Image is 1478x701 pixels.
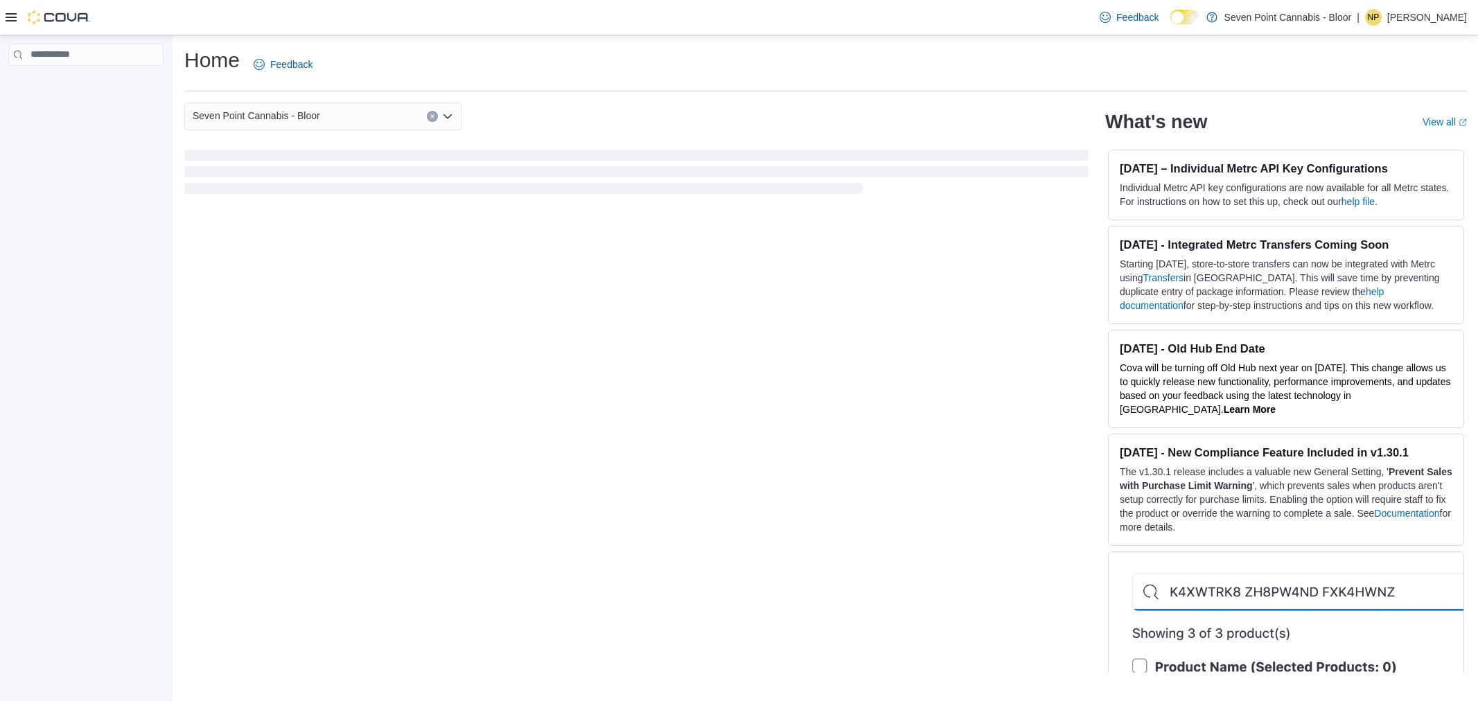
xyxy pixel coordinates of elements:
a: Transfers [1143,272,1184,283]
p: Seven Point Cannabis - Bloor [1224,9,1352,26]
button: Open list of options [442,111,453,122]
div: Nicholas Potter [1365,9,1382,26]
nav: Complex example [8,69,164,102]
strong: Prevent Sales with Purchase Limit Warning [1120,466,1452,491]
a: Learn More [1224,404,1276,415]
span: NP [1368,9,1380,26]
a: View allExternal link [1423,116,1467,127]
a: Feedback [1094,3,1164,31]
h3: [DATE] - Integrated Metrc Transfers Coming Soon [1120,238,1452,251]
input: Dark Mode [1170,10,1199,24]
h3: [DATE] – Individual Metrc API Key Configurations [1120,161,1452,175]
p: | [1357,9,1360,26]
p: Individual Metrc API key configurations are now available for all Metrc states. For instructions ... [1120,181,1452,208]
a: Documentation [1374,508,1439,519]
span: Loading [184,152,1089,197]
p: Starting [DATE], store-to-store transfers can now be integrated with Metrc using in [GEOGRAPHIC_D... [1120,257,1452,312]
h3: [DATE] - New Compliance Feature Included in v1.30.1 [1120,445,1452,459]
svg: External link [1459,118,1467,127]
a: help file [1341,196,1375,207]
button: Clear input [427,111,438,122]
h2: What's new [1105,111,1207,133]
a: Feedback [248,51,318,78]
h3: [DATE] - Old Hub End Date [1120,341,1452,355]
p: The v1.30.1 release includes a valuable new General Setting, ' ', which prevents sales when produ... [1120,465,1452,534]
p: [PERSON_NAME] [1387,9,1467,26]
img: Cova [28,10,90,24]
span: Cova will be turning off Old Hub next year on [DATE]. This change allows us to quickly release ne... [1120,362,1451,415]
span: Feedback [270,57,313,71]
h1: Home [184,46,240,74]
span: Feedback [1116,10,1159,24]
a: help documentation [1120,286,1384,311]
span: Seven Point Cannabis - Bloor [193,107,320,124]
